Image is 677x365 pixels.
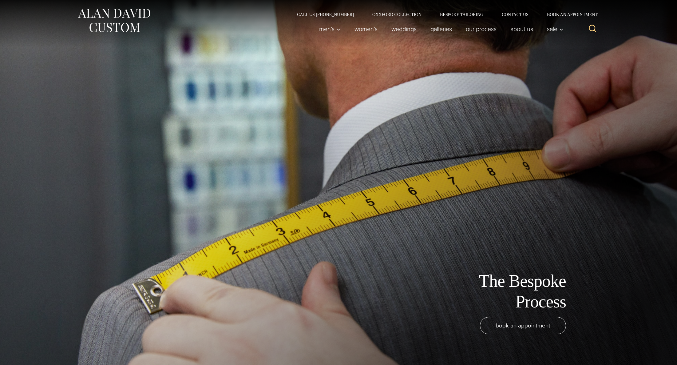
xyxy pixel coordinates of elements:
a: About Us [504,23,540,35]
a: Women’s [348,23,385,35]
a: Book an Appointment [538,12,600,17]
span: Men’s [319,26,341,32]
a: Bespoke Tailoring [431,12,493,17]
img: Alan David Custom [77,7,151,34]
button: View Search Form [585,22,600,36]
span: book an appointment [496,321,550,330]
span: Sale [547,26,564,32]
nav: Secondary Navigation [288,12,600,17]
a: Galleries [424,23,459,35]
a: weddings [385,23,424,35]
a: Oxxford Collection [363,12,431,17]
a: Contact Us [493,12,538,17]
h1: The Bespoke Process [428,271,566,312]
nav: Primary Navigation [312,23,567,35]
a: book an appointment [480,317,566,334]
a: Call Us [PHONE_NUMBER] [288,12,363,17]
a: Our Process [459,23,504,35]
